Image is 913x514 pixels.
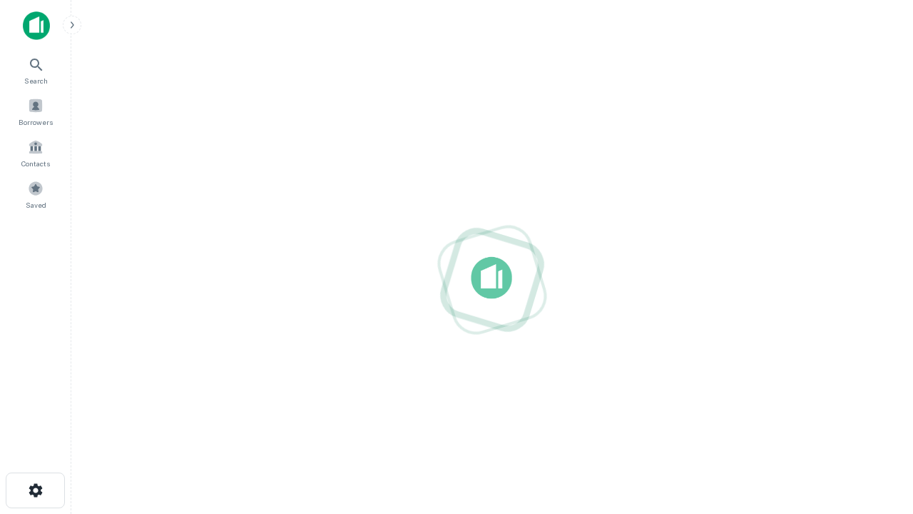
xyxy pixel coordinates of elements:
[23,11,50,40] img: capitalize-icon.png
[842,400,913,468] iframe: Chat Widget
[26,199,46,211] span: Saved
[19,116,53,128] span: Borrowers
[4,133,67,172] a: Contacts
[4,51,67,89] a: Search
[4,175,67,213] a: Saved
[24,75,48,86] span: Search
[21,158,50,169] span: Contacts
[4,92,67,131] a: Borrowers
